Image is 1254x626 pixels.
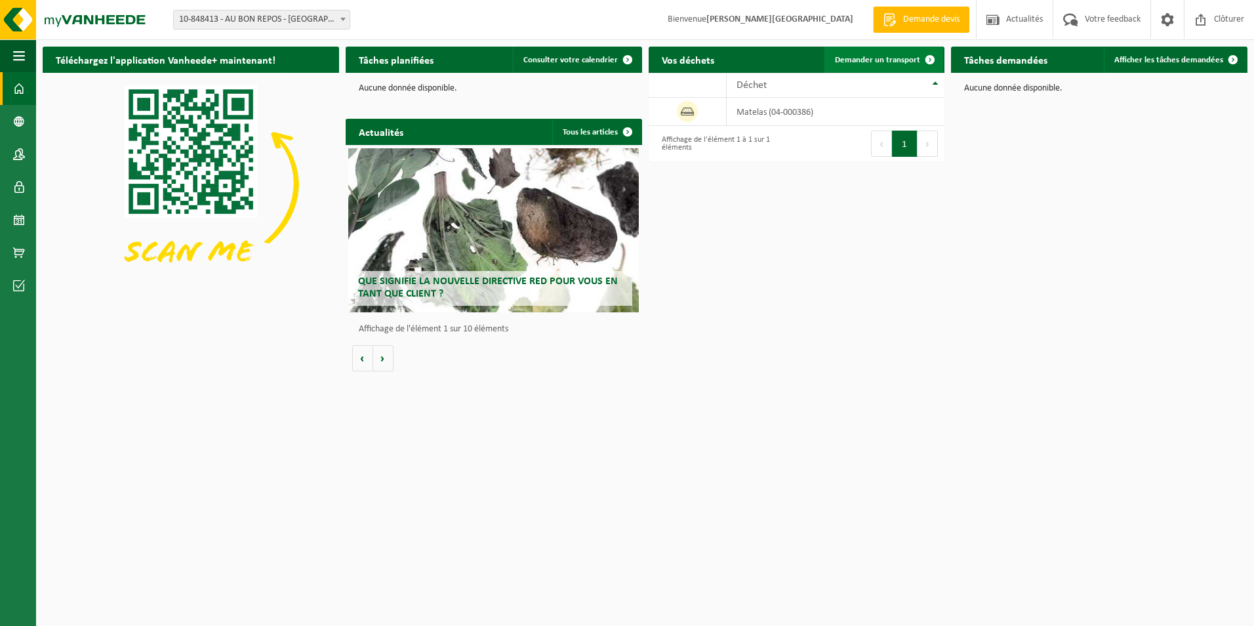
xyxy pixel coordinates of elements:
a: Que signifie la nouvelle directive RED pour vous en tant que client ? [348,148,639,312]
span: Demande devis [900,13,963,26]
span: Que signifie la nouvelle directive RED pour vous en tant que client ? [358,276,618,299]
h2: Actualités [346,119,416,144]
span: Demander un transport [835,56,920,64]
strong: [PERSON_NAME][GEOGRAPHIC_DATA] [706,14,853,24]
p: Aucune donnée disponible. [964,84,1234,93]
p: Affichage de l'élément 1 sur 10 éléments [359,325,636,334]
span: Déchet [737,80,767,91]
h2: Vos déchets [649,47,727,72]
h2: Tâches planifiées [346,47,447,72]
a: Demander un transport [824,47,943,73]
a: Tous les articles [552,119,641,145]
a: Afficher les tâches demandées [1104,47,1246,73]
img: Download de VHEPlus App [43,73,339,295]
span: Afficher les tâches demandées [1114,56,1223,64]
button: Volgende [373,345,394,371]
h2: Tâches demandées [951,47,1061,72]
td: matelas (04-000386) [727,98,945,126]
span: Consulter votre calendrier [523,56,618,64]
span: 10-848413 - AU BON REPOS - WATERLOO [173,10,350,30]
a: Consulter votre calendrier [513,47,641,73]
div: Affichage de l'élément 1 à 1 sur 1 éléments [655,129,790,158]
span: 10-848413 - AU BON REPOS - WATERLOO [174,10,350,29]
button: 1 [892,131,918,157]
button: Previous [871,131,892,157]
button: Next [918,131,938,157]
h2: Téléchargez l'application Vanheede+ maintenant! [43,47,289,72]
button: Vorige [352,345,373,371]
a: Demande devis [873,7,969,33]
p: Aucune donnée disponible. [359,84,629,93]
